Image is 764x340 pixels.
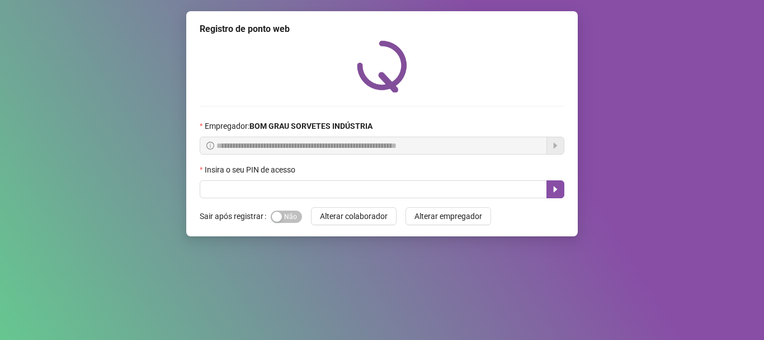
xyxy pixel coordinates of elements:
[200,207,271,225] label: Sair após registrar
[311,207,397,225] button: Alterar colaborador
[414,210,482,222] span: Alterar empregador
[320,210,388,222] span: Alterar colaborador
[551,185,560,194] span: caret-right
[405,207,491,225] button: Alterar empregador
[200,164,303,176] label: Insira o seu PIN de acesso
[357,40,407,92] img: QRPoint
[205,120,372,132] span: Empregador :
[200,22,564,36] div: Registro de ponto web
[206,142,214,150] span: info-circle
[249,122,372,131] strong: BOM GRAU SORVETES INDÚSTRIA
